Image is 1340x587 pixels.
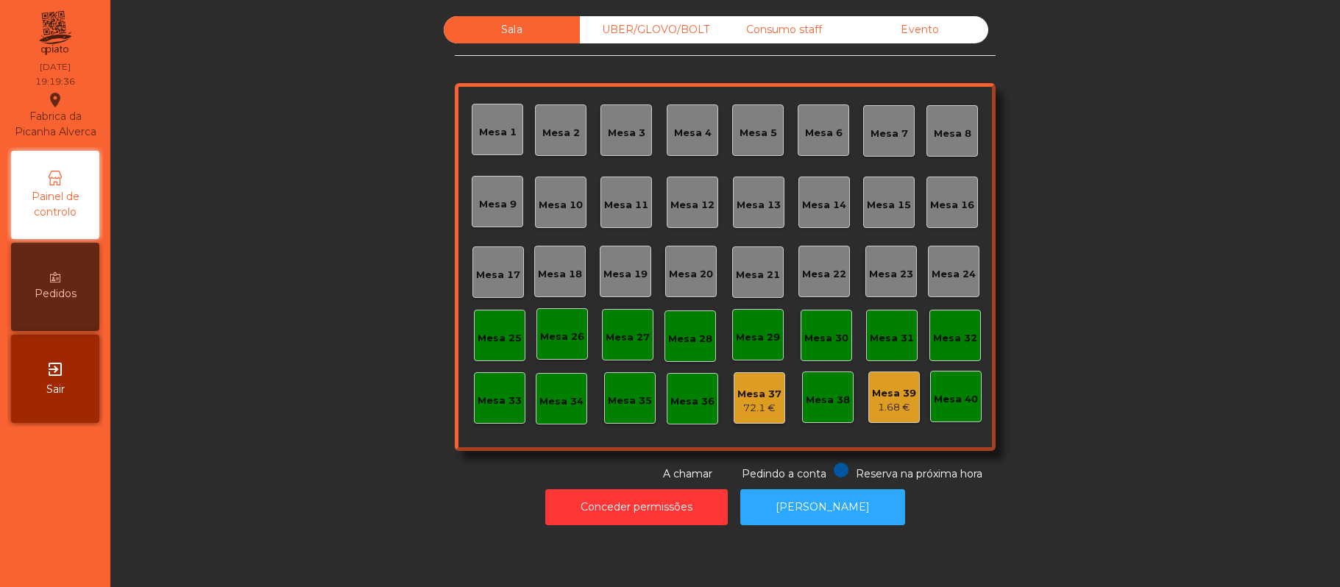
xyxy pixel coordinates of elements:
[476,268,520,282] div: Mesa 17
[736,268,780,282] div: Mesa 21
[604,198,648,213] div: Mesa 11
[478,394,522,408] div: Mesa 33
[872,386,916,401] div: Mesa 39
[15,189,96,220] span: Painel de controlo
[540,330,584,344] div: Mesa 26
[869,267,913,282] div: Mesa 23
[934,392,978,407] div: Mesa 40
[608,126,645,140] div: Mesa 3
[716,16,852,43] div: Consumo staff
[737,198,781,213] div: Mesa 13
[46,382,65,397] span: Sair
[35,286,77,302] span: Pedidos
[479,197,517,212] div: Mesa 9
[740,489,905,525] button: [PERSON_NAME]
[670,198,715,213] div: Mesa 12
[35,75,75,88] div: 19:19:36
[737,387,781,402] div: Mesa 37
[12,91,99,140] div: Fabrica da Picanha Alverca
[806,393,850,408] div: Mesa 38
[539,198,583,213] div: Mesa 10
[538,267,582,282] div: Mesa 18
[580,16,716,43] div: UBER/GLOVO/BOLT
[545,489,728,525] button: Conceder permissões
[606,330,650,345] div: Mesa 27
[802,267,846,282] div: Mesa 22
[930,198,974,213] div: Mesa 16
[872,400,916,415] div: 1.68 €
[478,331,522,346] div: Mesa 25
[674,126,712,140] div: Mesa 4
[802,198,846,213] div: Mesa 14
[932,267,976,282] div: Mesa 24
[603,267,648,282] div: Mesa 19
[608,394,652,408] div: Mesa 35
[933,331,977,346] div: Mesa 32
[740,126,777,140] div: Mesa 5
[37,7,73,59] img: qpiato
[40,60,71,74] div: [DATE]
[46,91,64,109] i: location_on
[542,126,580,140] div: Mesa 2
[539,394,584,409] div: Mesa 34
[742,467,826,480] span: Pedindo a conta
[804,331,848,346] div: Mesa 30
[934,127,971,141] div: Mesa 8
[852,16,988,43] div: Evento
[805,126,843,140] div: Mesa 6
[479,125,517,140] div: Mesa 1
[46,360,64,378] i: exit_to_app
[737,401,781,416] div: 72.1 €
[867,198,911,213] div: Mesa 15
[668,332,712,346] div: Mesa 28
[870,331,914,346] div: Mesa 31
[736,330,780,345] div: Mesa 29
[670,394,715,409] div: Mesa 36
[871,127,908,141] div: Mesa 7
[663,467,712,480] span: A chamar
[444,16,580,43] div: Sala
[669,267,713,282] div: Mesa 20
[856,467,982,480] span: Reserva na próxima hora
